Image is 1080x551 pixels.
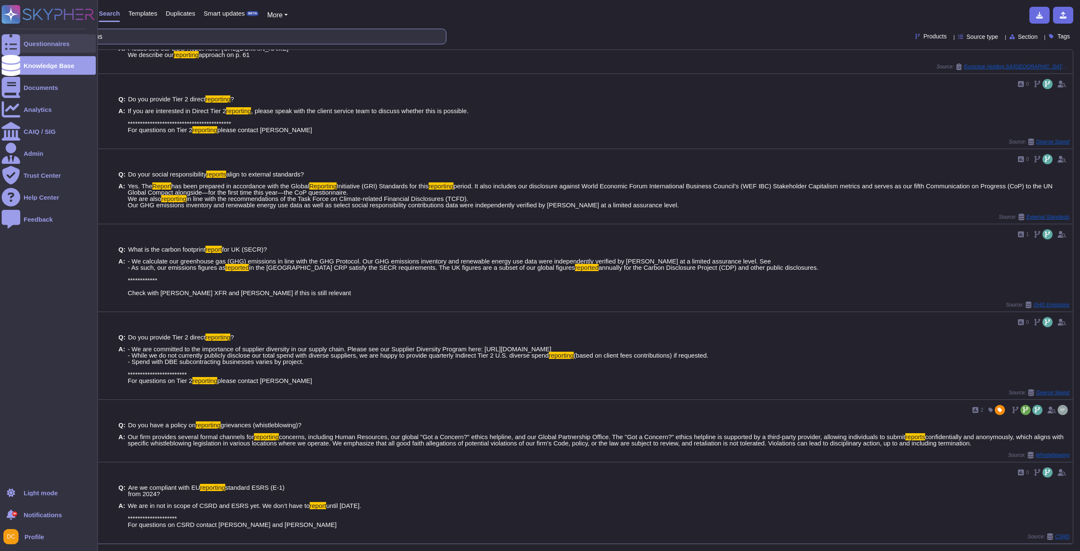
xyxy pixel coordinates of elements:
span: 0 [1026,320,1029,325]
mark: Report [152,182,171,190]
span: Smart updates [204,10,245,16]
a: Documents [2,78,96,97]
span: Duplicates [166,10,195,16]
mark: reported [225,264,249,271]
span: has been prepared in accordance with the Global [171,182,309,190]
b: A: [119,258,125,296]
mark: report [310,502,326,509]
b: A: [119,183,125,208]
span: Do your social responsibility [128,171,207,178]
mark: reporting [161,195,186,202]
span: concerns, including Human Resources, our global "Got a Concern?" ethics helpline, and our Global ... [279,433,905,440]
span: please contact [PERSON_NAME] [217,377,312,384]
span: Diverse Spend [1036,139,1069,144]
a: Admin [2,144,96,163]
span: Source: [999,214,1069,220]
b: A: [119,108,125,133]
span: Do you provide Tier 2 direct [128,95,205,103]
span: 0 [1026,157,1029,162]
b: Q: [119,96,126,102]
span: annually for the Carbon Disclosure Project (CDP) and other public disclosures. ************ Check... [128,264,818,296]
b: Q: [119,246,126,252]
b: A: [119,346,125,384]
div: Feedback [24,216,53,223]
span: Do you provide Tier 2 direct [128,334,205,341]
span: - We are committed to the importance of supplier diversity in our supply chain. Please see our Su... [128,345,551,359]
span: Section [1018,34,1038,40]
span: GHG Emissions [1034,302,1069,307]
div: Analytics [24,106,52,113]
span: in the [GEOGRAPHIC_DATA] CRP satisfy the SECR requirements. The UK figures are a subset of our gl... [249,264,575,271]
a: Questionnaires [2,34,96,53]
span: Whistleblowing [1036,453,1069,458]
span: Profile [24,534,44,540]
span: Source type [967,34,998,40]
mark: reporting [549,352,574,359]
mark: report [205,246,222,253]
div: Knowledge Base [24,62,74,69]
span: confidentially and anonymously, which aligns with specific whistleblowing legislation in various ... [128,433,1064,447]
span: What is the carbon footprint [128,246,205,253]
span: 1 [1026,232,1029,237]
span: Do you have a policy on [128,421,196,429]
b: Q: [119,484,126,497]
span: CSRD [1055,534,1069,539]
div: 9+ [12,511,17,516]
span: Our firm provides several formal channels for [128,433,254,440]
b: Q: [119,334,126,340]
b: A: [119,502,125,528]
span: standard ESRS (E-1) from 2024? [128,484,285,497]
div: BETA [246,11,259,16]
span: Source: [1028,533,1069,540]
mark: reporting [226,107,251,114]
span: Templates [128,10,157,16]
span: Are we compliant with EU [128,484,200,491]
button: More [267,10,288,20]
mark: reporting [192,126,217,133]
div: Light mode [24,490,58,496]
div: CAIQ / SIG [24,128,56,135]
a: Feedback [2,210,96,228]
button: user [2,527,24,546]
div: Admin [24,150,43,157]
span: - We calculate our greenhouse gas (GHG) emissions in line with the GHG Protocol. Our GHG emission... [128,258,771,271]
span: Tags [1057,33,1070,39]
mark: reporting [429,182,454,190]
span: for UK (SECR)? [222,246,267,253]
mark: reporting [205,334,230,341]
mark: reported [575,264,599,271]
span: We are in not in scope of CSRD and ESRS yet. We don’t have to [128,502,310,509]
div: Documents [24,84,58,91]
mark: reports [206,171,226,178]
mark: reporting [205,95,230,103]
img: user [1058,405,1068,415]
a: Trust Center [2,166,96,185]
span: If you are interested in Direct Tier 2 [128,107,226,114]
span: 0 [1026,81,1029,87]
span: Source: [1006,301,1069,308]
span: Initiative (GRI) Standards for this [337,182,429,190]
span: ? [230,95,234,103]
span: Diverse Spend [1036,390,1069,395]
span: please contact [PERSON_NAME] [217,126,312,133]
b: A: [119,434,125,446]
div: Questionnaires [24,41,70,47]
span: period. It also includes our disclosure against World Economic Forum International Business Counc... [128,182,1053,202]
span: Notifications [24,512,62,518]
mark: reporting [174,51,199,58]
span: Source: [1009,389,1069,396]
span: Euroclear Holding SA/[GEOGRAPHIC_DATA] / DD Supplier Questionnaire [PERSON_NAME] AND COMPANY [964,64,1069,69]
span: Source: [1008,452,1069,459]
span: External Standards [1026,214,1069,220]
mark: reporting [254,433,279,440]
span: 0 [1026,470,1029,475]
span: align to external standards? [226,171,304,178]
span: Source: [1009,138,1069,145]
span: Search [99,10,120,16]
span: Please see our ESG Repot here: [URL][DOMAIN_NAME] We describe our [128,45,289,58]
a: CAIQ / SIG [2,122,96,141]
img: user [3,529,19,544]
span: 2 [980,407,983,413]
span: Yes. The [128,182,152,190]
span: More [267,11,282,19]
